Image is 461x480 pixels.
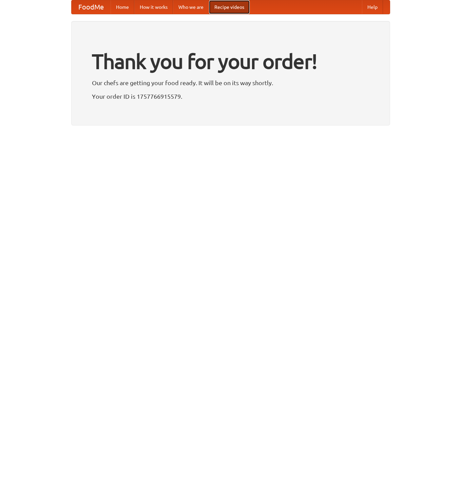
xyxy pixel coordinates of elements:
[72,0,111,14] a: FoodMe
[92,91,369,101] p: Your order ID is 1757766915579.
[134,0,173,14] a: How it works
[111,0,134,14] a: Home
[92,45,369,78] h1: Thank you for your order!
[173,0,209,14] a: Who we are
[209,0,250,14] a: Recipe videos
[362,0,383,14] a: Help
[92,78,369,88] p: Our chefs are getting your food ready. It will be on its way shortly.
